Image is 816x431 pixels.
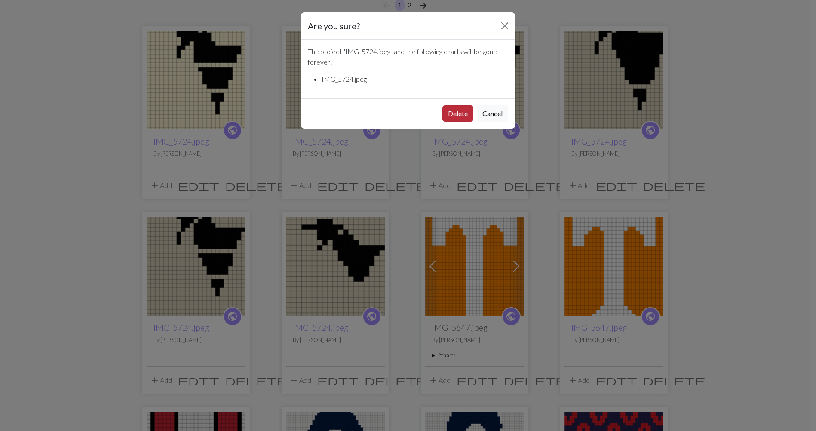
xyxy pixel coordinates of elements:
p: The project " IMG_5724.jpeg " and the following charts will be gone forever! [308,46,508,67]
button: Delete [442,105,473,122]
li: IMG_5724.jpeg [322,74,508,84]
button: Cancel [477,105,508,122]
button: Close [498,19,512,33]
h5: Are you sure? [308,19,360,32]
